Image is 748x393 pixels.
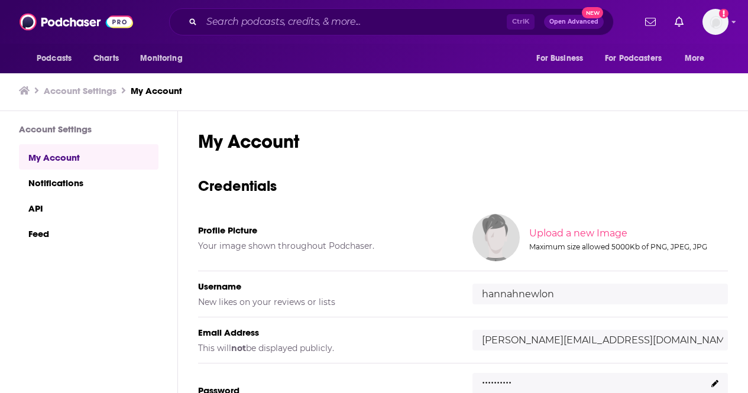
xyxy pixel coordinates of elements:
[198,327,454,338] h5: Email Address
[198,177,728,195] h3: Credentials
[198,297,454,307] h5: New likes on your reviews or lists
[19,124,158,135] h3: Account Settings
[482,370,511,387] p: ..........
[231,343,246,353] b: not
[472,330,728,350] input: email
[20,11,133,33] img: Podchaser - Follow, Share and Rate Podcasts
[86,47,126,70] a: Charts
[19,170,158,195] a: Notifications
[169,8,614,35] div: Search podcasts, credits, & more...
[19,144,158,170] a: My Account
[544,15,604,29] button: Open AdvancedNew
[202,12,507,31] input: Search podcasts, credits, & more...
[93,50,119,67] span: Charts
[702,9,728,35] img: User Profile
[605,50,662,67] span: For Podcasters
[198,130,728,153] h1: My Account
[582,7,603,18] span: New
[19,195,158,220] a: API
[676,47,720,70] button: open menu
[507,14,535,30] span: Ctrl K
[536,50,583,67] span: For Business
[28,47,87,70] button: open menu
[19,220,158,246] a: Feed
[198,343,454,353] h5: This will be displayed publicly.
[131,85,182,96] a: My Account
[529,242,726,251] div: Maximum size allowed 5000Kb of PNG, JPEG, JPG
[685,50,705,67] span: More
[198,241,454,251] h5: Your image shown throughout Podchaser.
[702,9,728,35] span: Logged in as hannahnewlon
[132,47,197,70] button: open menu
[719,9,728,18] svg: Add a profile image
[472,214,520,261] img: Your profile image
[44,85,116,96] a: Account Settings
[670,12,688,32] a: Show notifications dropdown
[549,19,598,25] span: Open Advanced
[597,47,679,70] button: open menu
[640,12,660,32] a: Show notifications dropdown
[37,50,72,67] span: Podcasts
[198,225,454,236] h5: Profile Picture
[702,9,728,35] button: Show profile menu
[140,50,182,67] span: Monitoring
[528,47,598,70] button: open menu
[472,284,728,304] input: username
[198,281,454,292] h5: Username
